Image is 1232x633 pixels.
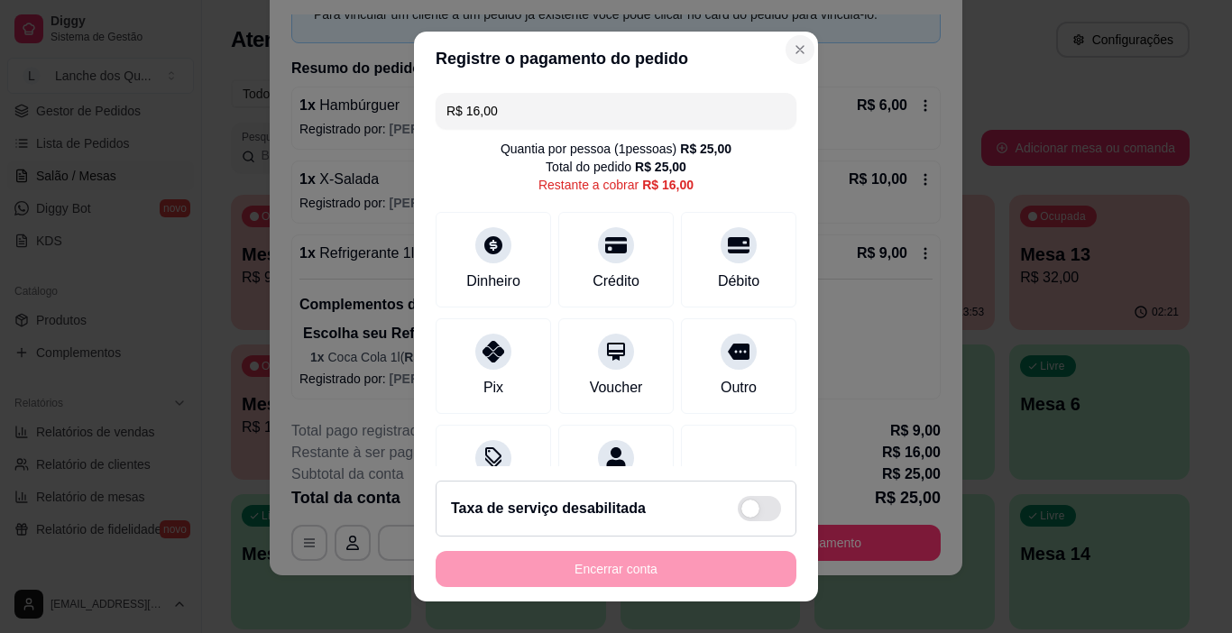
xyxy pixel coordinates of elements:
div: Crédito [593,271,639,292]
div: Restante a cobrar [538,176,694,194]
header: Registre o pagamento do pedido [414,32,818,86]
div: Dinheiro [466,271,520,292]
div: R$ 16,00 [642,176,694,194]
div: Outro [721,377,757,399]
input: Ex.: hambúrguer de cordeiro [446,93,786,129]
div: Quantia por pessoa ( 1 pessoas) [501,140,731,158]
h2: Taxa de serviço desabilitada [451,498,646,519]
div: Total do pedido [546,158,686,176]
div: Pix [483,377,503,399]
div: R$ 25,00 [635,158,686,176]
div: Débito [718,271,759,292]
div: Voucher [590,377,643,399]
button: Close [786,35,814,64]
div: R$ 25,00 [680,140,731,158]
